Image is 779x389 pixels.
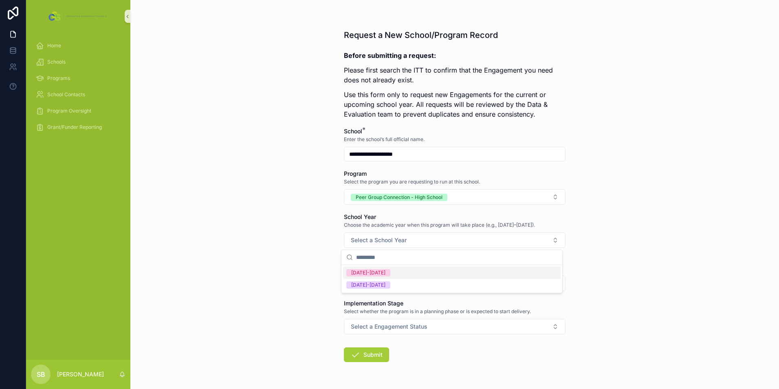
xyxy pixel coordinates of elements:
[351,236,407,244] span: Select a School Year
[344,128,362,135] span: School
[31,87,125,102] a: School Contacts
[31,38,125,53] a: Home
[344,90,566,119] p: Use this form only to request new Engagements for the current or upcoming school year. All reques...
[344,308,531,315] span: Select whether the program is in a planning phase or is expected to start delivery.
[344,222,535,228] span: Choose the academic year when this program will take place (e.g., [DATE]–[DATE]).
[31,104,125,118] a: Program Oversight
[344,136,425,143] span: Enter the school’s full official name.
[31,120,125,135] a: Grant/Funder Reporting
[344,189,566,205] button: Select Button
[344,300,403,307] span: Implementation Stage
[344,51,436,60] strong: Before submitting a request:
[344,29,498,41] h1: Request a New School/Program Record
[57,370,104,378] p: [PERSON_NAME]
[344,179,480,185] span: Select the program you are requesting to run at this school.
[344,170,367,177] span: Program
[351,323,427,331] span: Select a Engagement Status
[344,213,376,220] span: School Year
[47,91,85,98] span: School Contacts
[37,369,45,379] span: SB
[47,124,102,130] span: Grant/Funder Reporting
[31,71,125,86] a: Programs
[47,75,70,82] span: Programs
[47,59,66,65] span: Schools
[31,55,125,69] a: Schools
[344,65,566,85] p: Please first search the ITT to confirm that the Engagement you need does not already exist.
[351,281,385,289] div: [DATE]-[DATE]
[344,319,566,334] button: Select Button
[47,108,91,114] span: Program Oversight
[356,194,442,201] div: Peer Group Connection - High School
[344,347,389,362] button: Submit
[47,42,61,49] span: Home
[47,10,109,23] img: App logo
[26,33,130,145] div: scrollable content
[344,232,566,248] button: Select Button
[351,269,385,276] div: [DATE]-[DATE]
[341,265,562,293] div: Suggestions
